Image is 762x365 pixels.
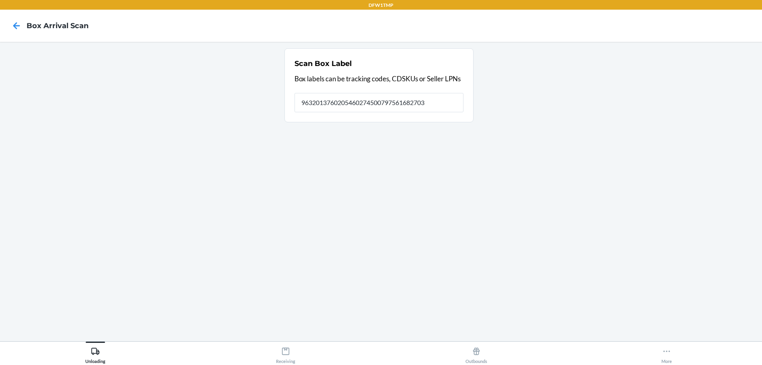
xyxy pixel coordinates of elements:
[27,21,89,31] h4: Box Arrival Scan
[661,344,672,364] div: More
[295,58,352,69] h2: Scan Box Label
[276,344,295,364] div: Receiving
[85,344,105,364] div: Unloading
[191,342,381,364] button: Receiving
[295,93,463,112] input: Barcode
[465,344,487,364] div: Outbounds
[295,74,463,84] p: Box labels can be tracking codes, CDSKUs or Seller LPNs
[369,2,393,9] p: DFW1TMP
[381,342,572,364] button: Outbounds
